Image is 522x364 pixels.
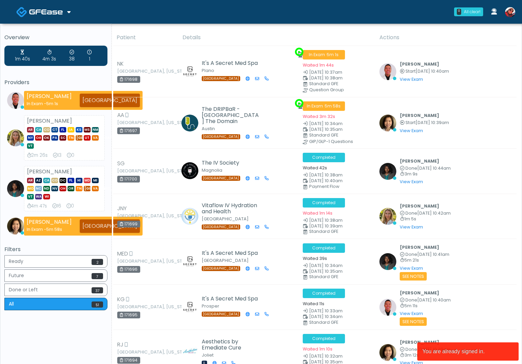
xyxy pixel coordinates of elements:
b: [PERSON_NAME] [400,158,439,164]
span: [DATE] 10:35am [309,268,343,274]
div: 171699 [117,221,140,227]
strong: [PERSON_NAME] [27,117,72,125]
span: [DATE] 10:42am [417,210,451,216]
b: [PERSON_NAME] [400,113,439,118]
article: You are already signed in. [417,342,519,361]
img: Kacey Cornell [7,129,24,146]
small: Date Created [303,264,371,268]
span: OH [59,186,66,191]
small: Prosper [202,303,219,309]
span: WA [35,194,42,199]
span: [GEOGRAPHIC_DATA] [202,266,240,271]
span: Start [405,68,416,74]
small: [GEOGRAPHIC_DATA], [US_STATE] [117,259,154,263]
button: Ready2 [4,255,107,268]
span: CO [43,127,50,132]
small: See Notes [400,272,427,281]
img: Kacey Cornell [379,208,396,225]
h5: The IV Society [202,160,261,166]
div: 171697 [117,127,140,134]
div: Standard GFE [309,275,378,279]
span: VA [92,186,99,191]
span: NC [35,186,42,191]
span: [GEOGRAPHIC_DATA] [76,135,82,141]
small: Scheduled Time [303,315,371,319]
span: [GEOGRAPHIC_DATA] [202,76,240,81]
small: Completed at [400,347,451,352]
h5: It's A Secret Med Spa [202,250,261,256]
small: [GEOGRAPHIC_DATA], [US_STATE] [117,350,154,354]
th: Details [178,29,375,46]
span: Done [405,297,417,303]
small: Magnolia [202,167,222,173]
span: AZ [35,178,42,183]
span: Done [405,210,417,216]
h5: It's A Secret Med Spa [202,296,261,302]
div: [GEOGRAPHIC_DATA] [80,219,140,233]
img: Rukayat Bojuwon [379,163,396,180]
span: VT [27,194,34,199]
span: NM [92,127,99,132]
span: UT [84,135,91,141]
th: Patient [113,29,178,46]
small: Waited 3m 32s [303,114,335,119]
div: 2m 26s [27,152,48,159]
a: View Exam [400,265,423,271]
span: [DATE] 10:34am [309,314,343,319]
div: Standard GFE [309,133,378,137]
small: Austin [202,126,215,131]
div: Question Group [309,88,378,92]
small: Scheduled Time [303,179,371,183]
span: AR [27,178,34,183]
span: Completed [303,153,345,162]
small: 5m 21s [400,258,449,263]
div: Standard GFE [309,82,378,86]
span: [DATE] 10:32am [309,353,343,359]
small: Completed at [400,166,451,171]
div: In Exam - [27,226,72,233]
span: TN [68,135,74,141]
small: Completed at [400,211,451,216]
span: 5m 1s [327,52,339,57]
span: MD [84,178,91,183]
h5: Filters [4,246,107,252]
div: Standard GFE [309,229,378,234]
small: Waited 1m 10s [303,346,332,352]
small: Date Created [303,354,371,359]
button: Done or Left37 [4,284,107,296]
small: Date Created [303,218,371,223]
small: Waited 42s [303,165,327,171]
small: Waited 11s [303,301,324,307]
div: 38 [69,49,75,63]
span: [DATE] 10:41am [417,251,449,257]
small: Date Created [303,70,371,75]
span: KS [76,127,82,132]
span: MI [92,178,99,183]
small: 3m 9s [400,172,451,176]
small: Scheduled Time [303,269,371,274]
span: MED [117,250,128,258]
span: [DATE] 10:38am [309,217,343,223]
img: Shu Dong [7,218,24,235]
small: [GEOGRAPHIC_DATA], [US_STATE] [117,69,154,73]
span: [GEOGRAPHIC_DATA] [84,186,91,191]
div: 171698 [117,76,140,83]
img: Kenzi Banks [181,208,198,225]
img: Gerald Dungo [7,92,24,109]
h5: Aesthetics by Emediate Cure [202,339,261,351]
div: 4m 3s [43,49,56,63]
img: Michael Nelson [181,115,198,131]
strong: [PERSON_NAME] [27,92,72,100]
a: View Exam [400,128,423,134]
span: MS [84,127,91,132]
a: View Exam [400,179,423,185]
a: View Exam [400,311,423,316]
span: 5m 58s [325,103,341,109]
span: [GEOGRAPHIC_DATA] [202,312,240,317]
div: 13 [53,152,61,159]
span: AR [27,127,34,132]
small: Date Created [303,173,371,177]
span: [DATE] 10:40am [416,68,449,74]
b: [PERSON_NAME] [400,203,439,209]
span: Completed [303,334,345,343]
